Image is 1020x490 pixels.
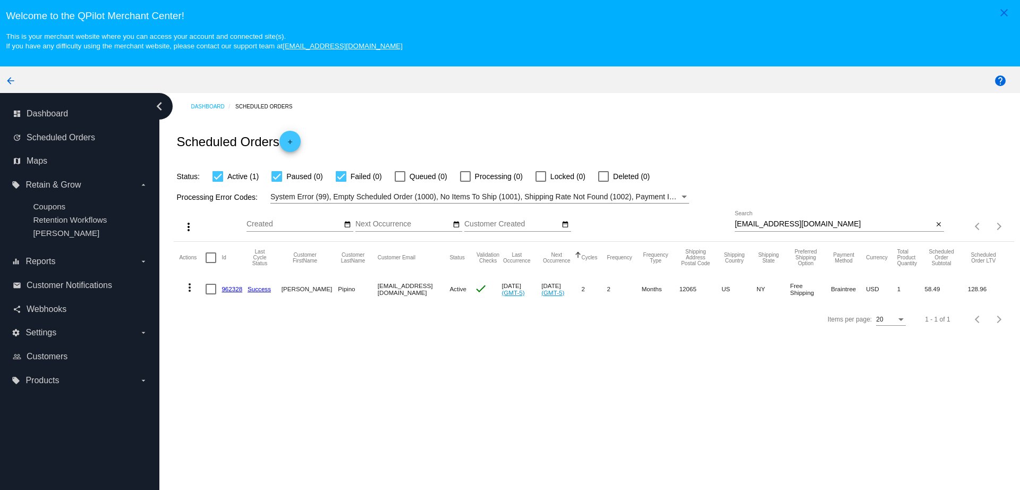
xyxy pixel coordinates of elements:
[338,252,368,264] button: Change sorting for CustomerLastName
[283,42,403,50] a: [EMAIL_ADDRESS][DOMAIN_NAME]
[642,274,679,305] mat-cell: Months
[33,215,107,224] a: Retention Workflows
[866,274,897,305] mat-cell: USD
[994,74,1007,87] mat-icon: help
[474,242,502,274] mat-header-cell: Validation Checks
[13,105,148,122] a: dashboard Dashboard
[562,221,569,229] mat-icon: date_range
[967,309,989,330] button: Previous page
[13,133,21,142] i: update
[998,6,1010,19] mat-icon: close
[449,255,464,261] button: Change sorting for Status
[12,328,20,337] i: settings
[282,252,329,264] button: Change sorting for CustomerFirstName
[25,180,81,190] span: Retain & Grow
[378,255,415,261] button: Change sorting for CustomerEmail
[501,252,532,264] button: Change sorting for LastOccurrenceUtc
[679,249,712,266] button: Change sorting for ShippingPostcode
[935,221,942,229] mat-icon: close
[6,10,1014,22] h3: Welcome to the QPilot Merchant Center!
[286,170,322,183] span: Paused (0)
[13,305,21,314] i: share
[12,181,20,189] i: local_offer
[235,98,302,115] a: Scheduled Orders
[607,274,641,305] mat-cell: 2
[344,221,351,229] mat-icon: date_range
[13,129,148,146] a: update Scheduled Orders
[449,285,466,292] span: Active
[378,274,450,305] mat-cell: [EMAIL_ADDRESS][DOMAIN_NAME]
[897,242,925,274] mat-header-cell: Total Product Quantity
[13,277,148,294] a: email Customer Notifications
[989,309,1010,330] button: Next page
[222,255,226,261] button: Change sorting for Id
[933,219,944,230] button: Clear
[464,220,560,229] input: Customer Created
[33,229,99,238] a: [PERSON_NAME]
[989,216,1010,237] button: Next page
[876,316,906,324] mat-select: Items per page:
[222,285,242,292] a: 962328
[27,133,95,142] span: Scheduled Orders
[25,328,56,337] span: Settings
[866,255,888,261] button: Change sorting for CurrencyIso
[13,109,21,118] i: dashboard
[27,109,68,119] span: Dashboard
[501,289,524,296] a: (GMT-5)
[721,274,756,305] mat-cell: US
[581,255,597,261] button: Change sorting for Cycles
[897,274,925,305] mat-cell: 1
[227,170,259,183] span: Active (1)
[541,289,564,296] a: (GMT-5)
[183,281,196,294] mat-icon: more_vert
[756,252,780,264] button: Change sorting for ShippingState
[828,316,872,323] div: Items per page:
[27,156,47,166] span: Maps
[13,157,21,165] i: map
[790,249,821,266] button: Change sorting for PreferredShippingOption
[139,257,148,266] i: arrow_drop_down
[284,138,296,151] mat-icon: add
[13,281,21,290] i: email
[151,98,168,115] i: chevron_left
[642,252,670,264] button: Change sorting for FrequencyType
[12,257,20,266] i: equalizer
[968,274,1009,305] mat-cell: 128.96
[191,98,235,115] a: Dashboard
[176,193,258,201] span: Processing Error Codes:
[139,328,148,337] i: arrow_drop_down
[176,131,300,152] h2: Scheduled Orders
[13,348,148,365] a: people_outline Customers
[246,220,342,229] input: Created
[33,202,65,211] span: Coupons
[581,274,607,305] mat-cell: 2
[338,274,377,305] mat-cell: Pipino
[721,252,747,264] button: Change sorting for ShippingCountry
[475,170,523,183] span: Processing (0)
[13,352,21,361] i: people_outline
[351,170,382,183] span: Failed (0)
[550,170,585,183] span: Locked (0)
[12,376,20,385] i: local_offer
[139,181,148,189] i: arrow_drop_down
[831,252,856,264] button: Change sorting for PaymentMethod.Type
[248,285,271,292] a: Success
[541,252,572,264] button: Change sorting for NextOccurrenceUtc
[6,32,402,50] small: This is your merchant website where you can access your account and connected site(s). If you hav...
[13,301,148,318] a: share Webhooks
[182,221,195,233] mat-icon: more_vert
[924,274,967,305] mat-cell: 58.49
[176,172,200,181] span: Status:
[613,170,650,183] span: Deleted (0)
[474,282,487,295] mat-icon: check
[25,257,55,266] span: Reports
[925,316,950,323] div: 1 - 1 of 1
[282,274,338,305] mat-cell: [PERSON_NAME]
[501,274,541,305] mat-cell: [DATE]
[248,249,272,266] button: Change sorting for LastProcessingCycleId
[876,316,883,323] span: 20
[410,170,447,183] span: Queued (0)
[924,249,958,266] button: Change sorting for Subtotal
[968,252,999,264] button: Change sorting for LifetimeValue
